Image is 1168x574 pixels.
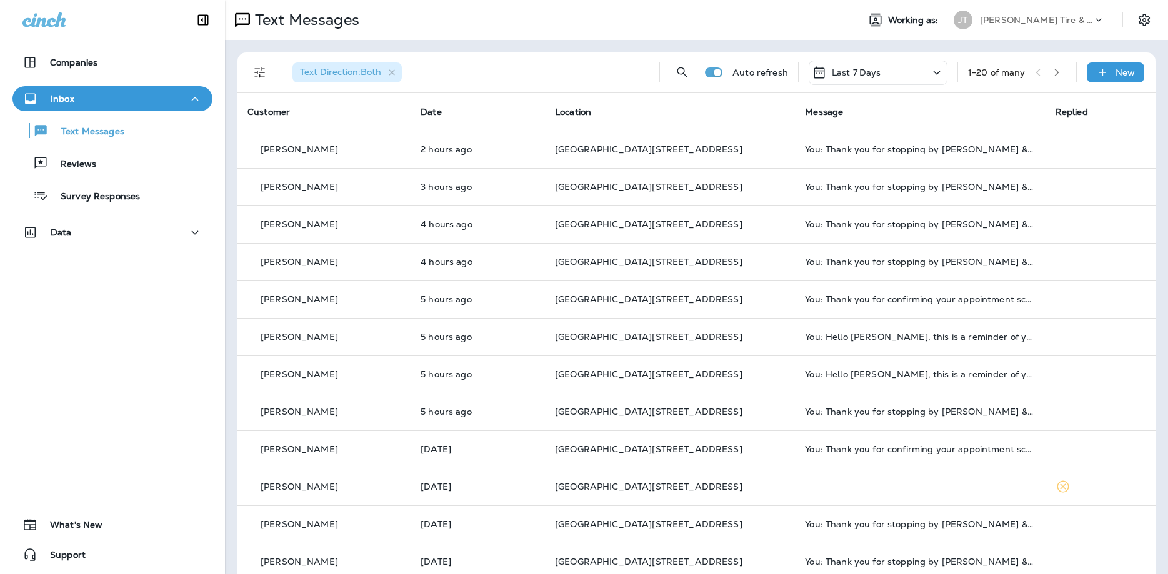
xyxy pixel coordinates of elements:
p: Survey Responses [48,191,140,203]
span: [GEOGRAPHIC_DATA][STREET_ADDRESS] [555,443,742,455]
span: [GEOGRAPHIC_DATA][STREET_ADDRESS] [555,181,742,192]
div: You: Hello Terry, this is a reminder of your scheduled appointment set for 09/30/2025 9:00 AM at ... [805,369,1035,379]
p: [PERSON_NAME] [261,332,338,342]
span: [GEOGRAPHIC_DATA][STREET_ADDRESS] [555,144,742,155]
p: Last 7 Days [832,67,881,77]
button: Inbox [12,86,212,111]
span: [GEOGRAPHIC_DATA][STREET_ADDRESS] [555,481,742,492]
button: Settings [1133,9,1156,31]
span: Working as: [888,15,941,26]
p: [PERSON_NAME] [261,369,338,379]
button: Filters [247,60,272,85]
p: Sep 29, 2025 10:58 AM [421,182,535,192]
span: Message [805,106,843,117]
span: [GEOGRAPHIC_DATA][STREET_ADDRESS] [555,518,742,530]
span: Replied [1056,106,1088,117]
button: Data [12,220,212,245]
div: You: Thank you for stopping by Jensen Tire & Auto - South 144th Street. Please take 30 seconds to... [805,557,1035,567]
p: [PERSON_NAME] [261,407,338,417]
p: Inbox [51,94,74,104]
p: Sep 29, 2025 11:58 AM [421,144,535,154]
div: JT [954,11,972,29]
button: Companies [12,50,212,75]
span: Customer [247,106,290,117]
button: Collapse Sidebar [186,7,221,32]
div: You: Thank you for stopping by Jensen Tire & Auto - South 144th Street. Please take 30 seconds to... [805,257,1035,267]
button: Support [12,542,212,567]
span: What's New [37,520,102,535]
p: Companies [50,57,97,67]
div: You: Hello Danica, this is a reminder of your scheduled appointment set for 09/30/2025 9:00 AM at... [805,332,1035,342]
button: Text Messages [12,117,212,144]
span: [GEOGRAPHIC_DATA][STREET_ADDRESS] [555,556,742,567]
button: Search Messages [670,60,695,85]
button: What's New [12,512,212,537]
p: [PERSON_NAME] [261,257,338,267]
p: Auto refresh [732,67,788,77]
span: [GEOGRAPHIC_DATA][STREET_ADDRESS] [555,331,742,342]
p: [PERSON_NAME] [261,557,338,567]
p: Sep 29, 2025 08:58 AM [421,407,535,417]
span: [GEOGRAPHIC_DATA][STREET_ADDRESS] [555,406,742,417]
p: Sep 29, 2025 09:00 AM [421,369,535,379]
div: 1 - 20 of many [968,67,1026,77]
p: [PERSON_NAME] [261,182,338,192]
p: [PERSON_NAME] [261,519,338,529]
div: You: Thank you for stopping by Jensen Tire & Auto - South 144th Street. Please take 30 seconds to... [805,407,1035,417]
p: Sep 27, 2025 08:03 AM [421,557,535,567]
p: [PERSON_NAME] [261,144,338,154]
p: Text Messages [49,126,124,138]
p: [PERSON_NAME] Tire & Auto [980,15,1092,25]
span: [GEOGRAPHIC_DATA][STREET_ADDRESS] [555,294,742,305]
p: Sep 28, 2025 11:09 AM [421,444,535,454]
p: Data [51,227,72,237]
p: [PERSON_NAME] [261,294,338,304]
p: [PERSON_NAME] [261,444,338,454]
span: Location [555,106,591,117]
span: Text Direction : Both [300,66,381,77]
span: [GEOGRAPHIC_DATA][STREET_ADDRESS] [555,256,742,267]
p: Sep 27, 2025 08:03 AM [421,519,535,529]
button: Survey Responses [12,182,212,209]
div: You: Thank you for stopping by Jensen Tire & Auto - South 144th Street. Please take 30 seconds to... [805,219,1035,229]
div: You: Thank you for stopping by Jensen Tire & Auto - South 144th Street. Please take 30 seconds to... [805,519,1035,529]
div: You: Thank you for confirming your appointment scheduled for 09/30/2025 8:30 AM with South 144th ... [805,294,1035,304]
div: You: Thank you for confirming your appointment scheduled for 09/29/2025 11:00 AM with South 144th... [805,444,1035,454]
p: [PERSON_NAME] [261,482,338,492]
button: Reviews [12,150,212,176]
p: Sep 29, 2025 09:58 AM [421,219,535,229]
span: Support [37,550,86,565]
div: You: Thank you for stopping by Jensen Tire & Auto - South 144th Street. Please take 30 seconds to... [805,182,1035,192]
p: Sep 29, 2025 09:39 AM [421,294,535,304]
p: New [1116,67,1135,77]
p: Sep 29, 2025 09:58 AM [421,257,535,267]
div: You: Thank you for stopping by Jensen Tire & Auto - South 144th Street. Please take 30 seconds to... [805,144,1035,154]
span: Date [421,106,442,117]
span: [GEOGRAPHIC_DATA][STREET_ADDRESS] [555,369,742,380]
p: [PERSON_NAME] [261,219,338,229]
div: Text Direction:Both [292,62,402,82]
p: Sep 27, 2025 04:15 PM [421,482,535,492]
p: Reviews [48,159,96,171]
p: Sep 29, 2025 09:00 AM [421,332,535,342]
span: [GEOGRAPHIC_DATA][STREET_ADDRESS] [555,219,742,230]
p: Text Messages [250,11,359,29]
